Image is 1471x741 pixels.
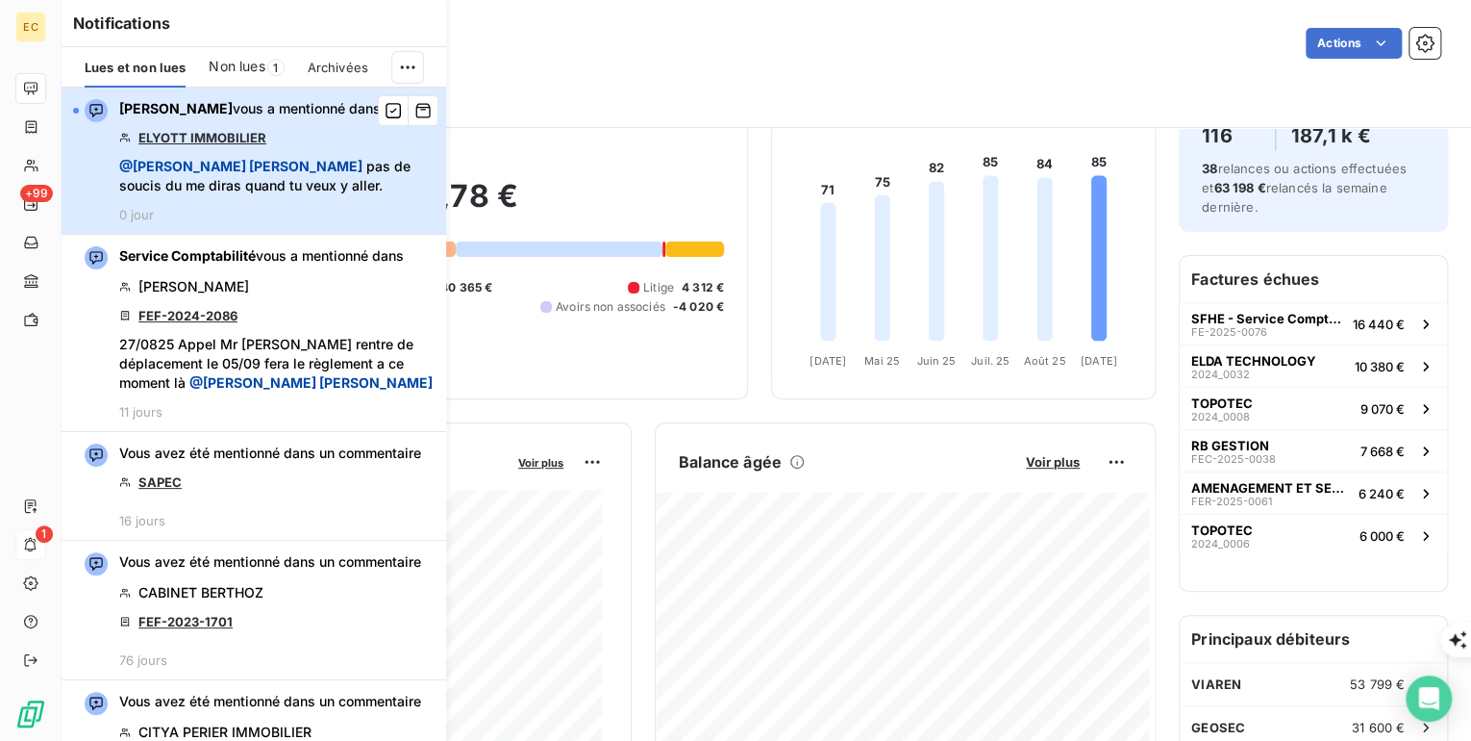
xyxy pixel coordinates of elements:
span: 10 380 € [1355,359,1405,374]
div: Open Intercom Messenger [1406,676,1452,722]
button: Vous avez été mentionné dans un commentaireSAPEC16 jours [62,432,446,541]
span: 16 440 € [1353,317,1405,332]
a: ELYOTT IMMOBILIER [138,130,266,145]
span: [PERSON_NAME] [138,277,249,296]
tspan: Juil. 25 [971,354,1010,368]
a: FEF-2023-1701 [138,614,233,629]
span: 9 070 € [1360,401,1405,417]
tspan: [DATE] [810,354,846,368]
button: Service Comptabilitévous a mentionné dans[PERSON_NAME]FEF-2024-208627/0825 Appel Mr [PERSON_NAME]... [62,235,446,432]
span: FEC-2025-0038 [1191,453,1276,465]
span: 6 000 € [1359,528,1405,544]
h6: Notifications [73,12,435,35]
span: CABINET BERTHOZ [138,583,263,602]
span: Vous avez été mentionné dans un commentaire [119,692,421,711]
span: 2024_0006 [1191,538,1250,549]
span: TOPOTEC [1191,396,1253,411]
span: VIAREN [1191,677,1241,692]
button: [PERSON_NAME]vous a mentionné dansELYOTT IMMOBILIER @[PERSON_NAME] [PERSON_NAME] pas de soucis du... [62,88,446,235]
span: 11 jours [119,404,162,420]
span: Voir plus [1026,454,1080,470]
span: pas de soucis du me diras quand tu veux y aller. [119,157,435,195]
div: EC [15,12,46,42]
tspan: [DATE] [1081,354,1117,368]
span: vous a mentionné dans [119,246,404,266]
span: [PERSON_NAME] [119,100,233,116]
tspan: Juin 25 [916,354,956,368]
img: Logo LeanPay [15,699,46,729]
span: Avoirs non associés [556,298,665,316]
span: Vous avez été mentionné dans un commentaire [119,552,421,572]
tspan: Août 25 [1023,354,1065,368]
button: Actions [1306,28,1402,59]
span: @ [PERSON_NAME] [PERSON_NAME] [189,374,433,391]
h6: Balance âgée [679,450,782,473]
tspan: Mai 25 [864,354,900,368]
span: 6 240 € [1359,486,1405,501]
span: 16 jours [119,513,165,528]
button: Voir plus [1020,453,1085,471]
span: Lues et non lues [85,60,186,75]
span: Voir plus [518,456,563,470]
span: GEOSEC [1191,720,1245,735]
span: FER-2025-0061 [1191,496,1272,507]
button: Vous avez été mentionné dans un commentaireCABINET BERTHOZFEF-2023-170176 jours [62,541,446,680]
span: 76 jours [119,652,167,668]
button: TOPOTEC2024_00066 000 € [1180,514,1447,556]
h4: 187,1 k € [1291,120,1389,151]
span: -4 020 € [673,298,724,316]
span: 2024_0032 [1191,369,1250,380]
h6: Principaux débiteurs [1180,616,1447,662]
span: Vous avez été mentionné dans un commentaire [119,444,421,463]
span: 7 668 € [1360,444,1405,459]
span: RB GESTION [1191,438,1269,453]
span: 0 jour [119,207,154,222]
span: SFHE - Service Comptabilité [1191,311,1345,326]
span: relances ou actions effectuées et relancés la semaine dernière. [1202,161,1407,215]
button: SFHE - Service ComptabilitéFE-2025-007616 440 € [1180,302,1447,345]
span: AMENAGEMENT ET SERVICES [1191,480,1351,496]
span: Non lues [209,57,264,76]
span: 27/0825 Appel Mr [PERSON_NAME] rentre de déplacement le 05/09 fera le règlement a ce moment là [119,335,435,393]
span: 1 [36,525,53,543]
span: 1 [267,59,285,76]
span: 63 198 € [1213,180,1265,195]
span: 53 799 € [1350,677,1405,692]
h4: 116 [1202,120,1259,151]
span: @ [PERSON_NAME] [PERSON_NAME] [119,158,362,174]
span: Archivées [308,60,368,75]
a: FEF-2024-2086 [138,308,237,323]
span: 2024_0008 [1191,411,1250,422]
button: AMENAGEMENT ET SERVICESFER-2025-00616 240 € [1180,472,1447,514]
h6: Factures échues [1180,256,1447,302]
span: 240 365 € [433,279,492,296]
span: 38 [1202,161,1217,176]
span: 31 600 € [1352,720,1405,735]
span: 4 312 € [682,279,724,296]
span: Service Comptabilité [119,247,256,264]
button: RB GESTIONFEC-2025-00387 668 € [1180,429,1447,472]
span: TOPOTEC [1191,523,1253,538]
button: ELDA TECHNOLOGY2024_003210 380 € [1180,345,1447,387]
button: Voir plus [512,453,569,471]
span: ELDA TECHNOLOGY [1191,353,1316,369]
a: SAPEC [138,474,182,490]
span: vous a mentionné dans [119,99,381,118]
span: +99 [20,185,53,202]
span: FE-2025-0076 [1191,326,1267,338]
button: TOPOTEC2024_00089 070 € [1180,387,1447,429]
span: Litige [643,279,674,296]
